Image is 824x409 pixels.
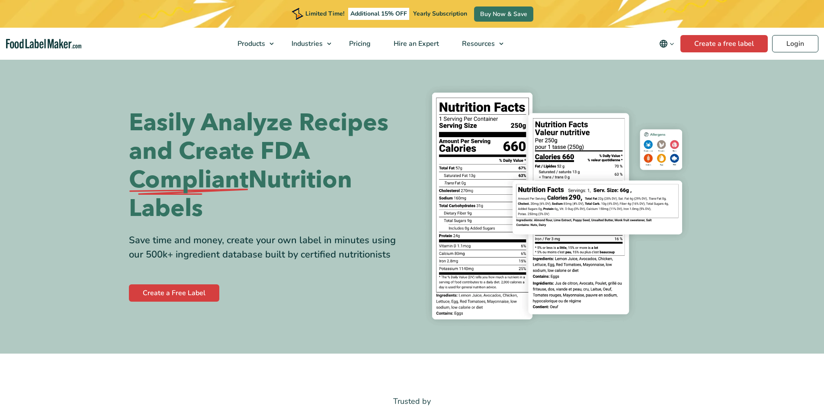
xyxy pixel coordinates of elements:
[346,39,372,48] span: Pricing
[451,28,508,60] a: Resources
[129,166,248,194] span: Compliant
[129,233,406,262] div: Save time and money, create your own label in minutes using our 500k+ ingredient database built b...
[680,35,768,52] a: Create a free label
[474,6,533,22] a: Buy Now & Save
[413,10,467,18] span: Yearly Subscription
[129,109,406,223] h1: Easily Analyze Recipes and Create FDA Nutrition Labels
[305,10,344,18] span: Limited Time!
[653,35,680,52] button: Change language
[772,35,818,52] a: Login
[382,28,449,60] a: Hire an Expert
[280,28,336,60] a: Industries
[459,39,496,48] span: Resources
[6,39,81,49] a: Food Label Maker homepage
[289,39,324,48] span: Industries
[348,8,409,20] span: Additional 15% OFF
[226,28,278,60] a: Products
[391,39,440,48] span: Hire an Expert
[235,39,266,48] span: Products
[129,284,219,302] a: Create a Free Label
[129,395,696,408] p: Trusted by
[338,28,380,60] a: Pricing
